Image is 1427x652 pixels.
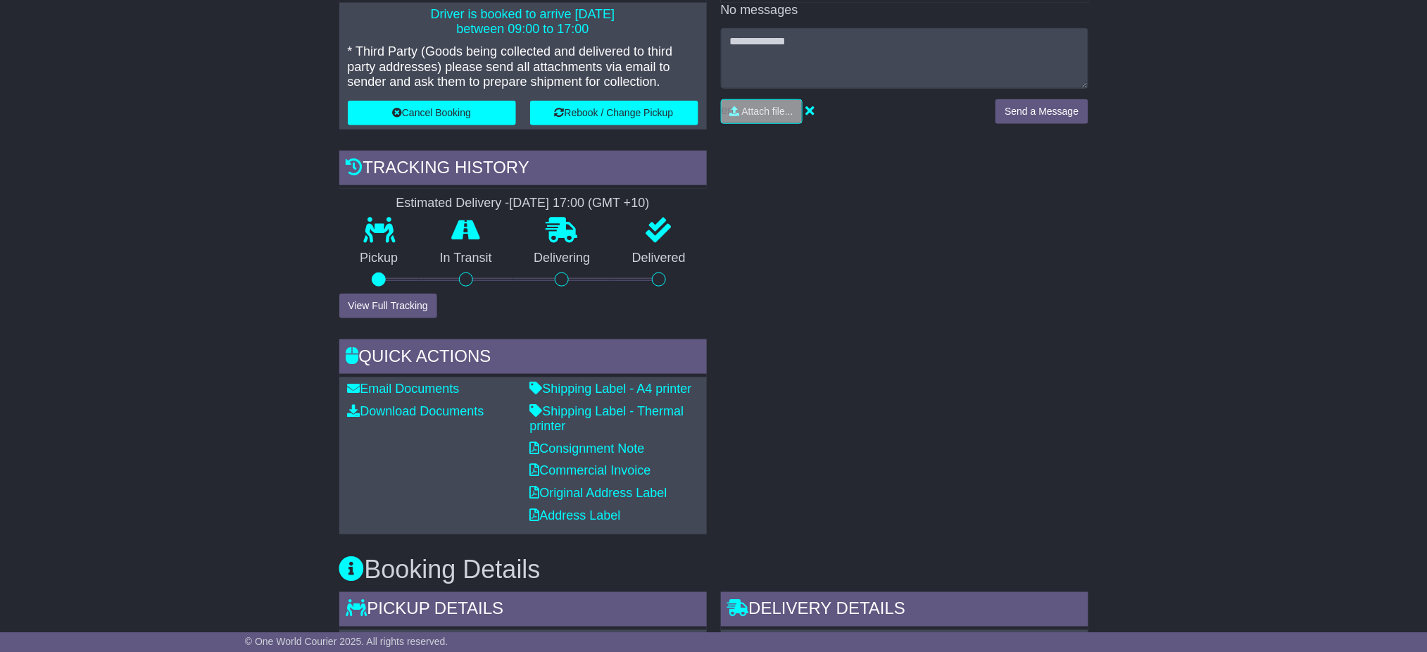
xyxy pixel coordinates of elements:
h3: Booking Details [339,556,1088,584]
p: Delivered [611,251,707,266]
p: In Transit [419,251,513,266]
a: Shipping Label - A4 printer [530,382,692,396]
p: Pickup [339,251,420,266]
span: © One World Courier 2025. All rights reserved. [245,636,448,647]
div: Estimated Delivery - [339,196,707,211]
button: View Full Tracking [339,294,437,318]
button: Cancel Booking [348,101,516,125]
p: Driver is booked to arrive [DATE] between 09:00 to 17:00 [348,7,698,37]
p: No messages [721,3,1088,18]
button: Rebook / Change Pickup [530,101,698,125]
p: Delivering [513,251,612,266]
div: Tracking history [339,151,707,189]
a: Commercial Invoice [530,463,651,477]
a: Address Label [530,508,621,522]
div: Quick Actions [339,339,707,377]
div: Delivery Details [721,592,1088,630]
a: Email Documents [348,382,460,396]
a: Download Documents [348,404,484,418]
div: Pickup Details [339,592,707,630]
a: Original Address Label [530,486,667,500]
p: * Third Party (Goods being collected and delivered to third party addresses) please send all atta... [348,44,698,90]
button: Send a Message [995,99,1088,124]
div: [DATE] 17:00 (GMT +10) [510,196,650,211]
a: Shipping Label - Thermal printer [530,404,684,434]
a: Consignment Note [530,441,645,456]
